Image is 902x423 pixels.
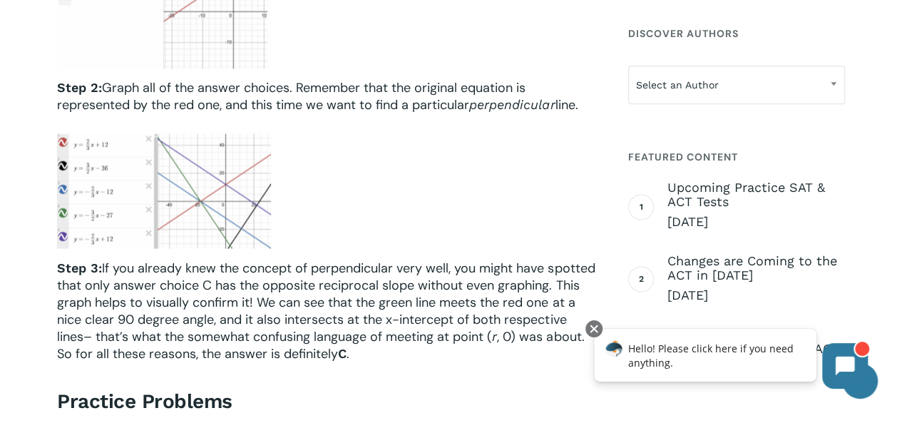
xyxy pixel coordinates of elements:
[555,96,578,113] span: line.
[579,317,882,403] iframe: Chatbot
[629,70,844,100] span: Select an Author
[667,254,845,304] a: Changes are Coming to the ACT in [DATE] [DATE]
[57,327,584,362] span: , 0) was about. So for all these reasons, the answer is definitely
[667,254,845,282] span: Changes are Coming to the ACT in [DATE]
[469,97,555,112] span: perpendicular
[492,328,497,343] span: r
[628,66,845,104] span: Select an Author
[57,79,526,113] span: Graph all of the answer choices. Remember that the original equation is represented by the red on...
[57,80,102,95] b: Step 2:
[57,133,271,248] img: slope questions 14
[347,345,349,362] span: .
[57,260,102,275] strong: Step 3:
[338,345,347,360] b: C
[667,180,845,209] span: Upcoming Practice SAT & ACT Tests
[667,180,845,230] a: Upcoming Practice SAT & ACT Tests [DATE]
[57,389,232,412] b: Practice Problems
[667,213,845,230] span: [DATE]
[57,259,595,345] span: If you already knew the concept of perpendicular very well, you might have spotted that only answ...
[628,144,845,170] h4: Featured Content
[628,21,845,46] h4: Discover Authors
[667,287,845,304] span: [DATE]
